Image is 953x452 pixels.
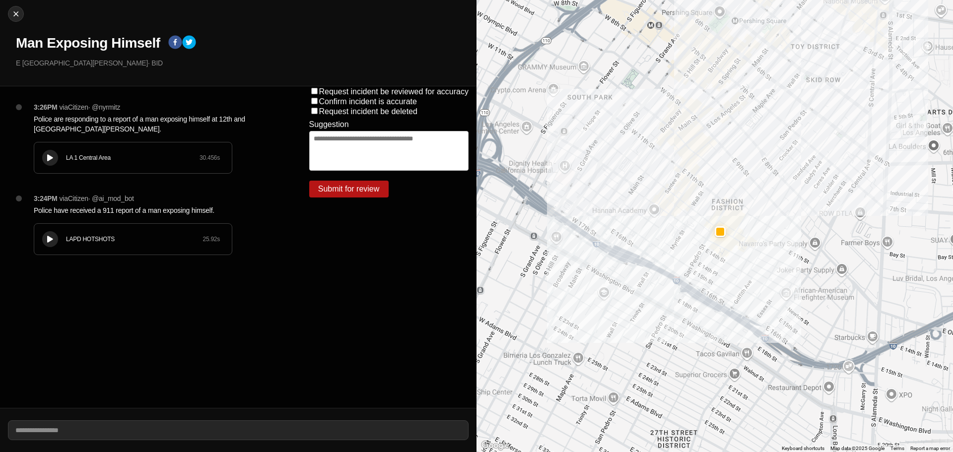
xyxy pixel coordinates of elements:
p: 3:24PM [34,194,58,203]
label: Suggestion [309,120,349,129]
p: via Citizen · @ nyrmitz [60,102,121,112]
div: 25.92 s [203,235,220,243]
div: LA 1 Central Area [66,154,200,162]
p: Police have received a 911 report of a man exposing himself. [34,205,270,215]
div: 30.456 s [200,154,220,162]
label: Request incident be deleted [319,107,417,116]
span: Map data ©2025 Google [830,446,885,451]
label: Confirm incident is accurate [319,97,417,106]
p: 3:26PM [34,102,58,112]
button: Submit for review [309,181,389,197]
p: Police are responding to a report of a man exposing himself at 12th and [GEOGRAPHIC_DATA][PERSON_... [34,114,270,134]
img: cancel [11,9,21,19]
p: E [GEOGRAPHIC_DATA][PERSON_NAME] · BID [16,58,469,68]
button: Keyboard shortcuts [782,445,824,452]
a: Terms (opens in new tab) [890,446,904,451]
h1: Man Exposing Himself [16,34,160,52]
p: via Citizen · @ ai_mod_bot [60,194,134,203]
button: cancel [8,6,24,22]
a: Open this area in Google Maps (opens a new window) [479,439,512,452]
img: Google [479,439,512,452]
a: Report a map error [910,446,950,451]
button: twitter [182,35,196,51]
div: LAPD HOTSHOTS [66,235,203,243]
button: facebook [168,35,182,51]
label: Request incident be reviewed for accuracy [319,87,469,96]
